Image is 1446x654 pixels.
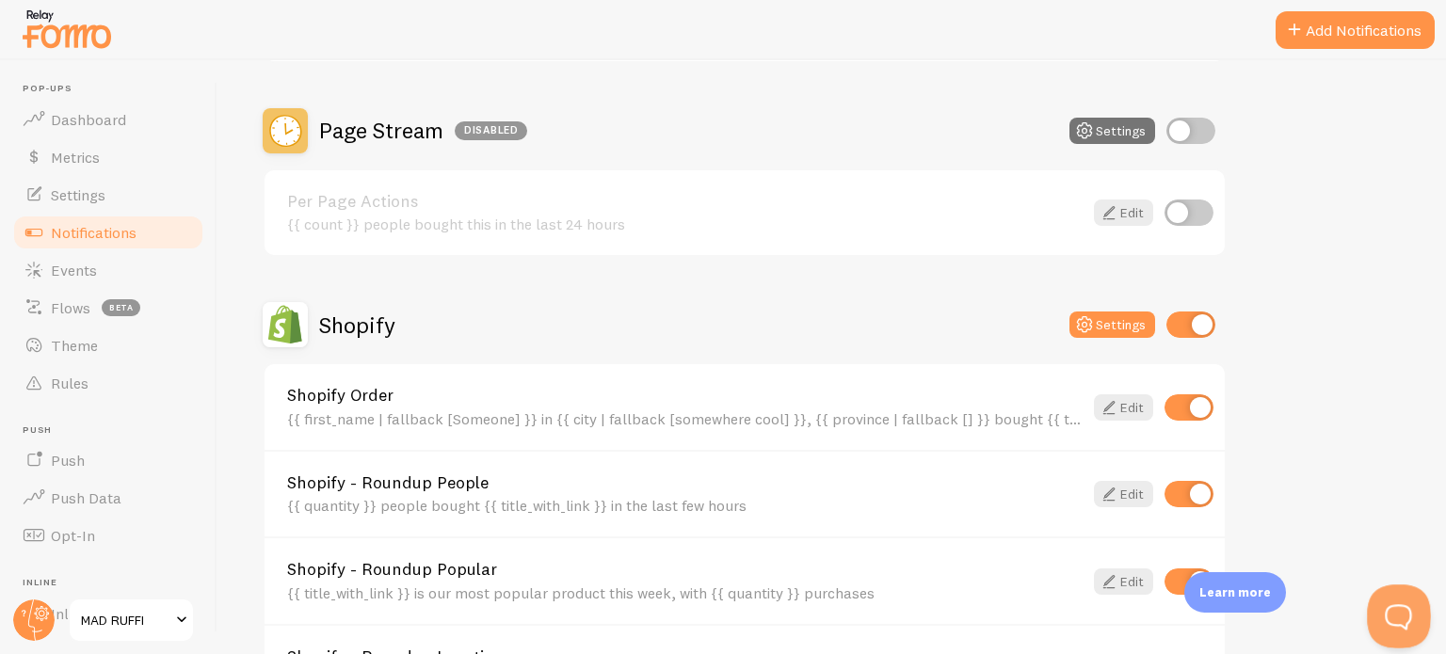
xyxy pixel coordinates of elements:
span: beta [102,299,140,316]
a: Edit [1094,394,1153,421]
div: Learn more [1184,572,1286,613]
span: Settings [51,185,105,204]
a: Shopify Order [287,387,1083,404]
a: Per Page Actions [287,193,1083,210]
a: Edit [1094,568,1153,595]
a: Inline [11,595,205,632]
iframe: Help Scout Beacon - Open [1367,584,1431,648]
a: Notifications [11,214,205,251]
a: Edit [1094,199,1153,226]
a: Push Data [11,479,205,517]
span: MAD RUFFI [81,609,170,631]
a: Edit [1094,481,1153,507]
a: Events [11,251,205,289]
span: Opt-In [51,526,95,545]
span: Push Data [51,488,121,507]
span: Notifications [51,223,137,242]
div: {{ first_name | fallback [Someone] }} in {{ city | fallback [somewhere cool] }}, {{ province | fa... [287,410,1083,427]
div: {{ count }} people bought this in the last 24 hours [287,215,1083,232]
a: Dashboard [11,101,205,138]
div: {{ quantity }} people bought {{ title_with_link }} in the last few hours [287,497,1083,514]
span: Flows [51,298,90,317]
span: Theme [51,336,98,355]
h2: Page Stream [319,116,527,145]
a: Settings [11,176,205,214]
a: Metrics [11,138,205,176]
span: Rules [51,374,88,392]
span: Pop-ups [23,83,205,95]
a: Rules [11,364,205,402]
a: Theme [11,327,205,364]
span: Inline [23,577,205,589]
p: Learn more [1199,583,1271,601]
span: Events [51,261,97,279]
span: Dashboard [51,110,126,129]
div: Disabled [455,121,527,140]
img: fomo-relay-logo-orange.svg [20,5,114,53]
button: Settings [1069,311,1155,338]
a: Flows beta [11,289,205,327]
a: MAD RUFFI [68,598,195,643]
span: Metrics [51,148,100,167]
a: Shopify - Roundup People [287,474,1083,491]
button: Settings [1069,118,1155,144]
a: Push [11,441,205,479]
a: Shopify - Roundup Popular [287,561,1083,578]
span: Push [51,451,85,470]
span: Push [23,424,205,437]
img: Shopify [263,302,308,347]
a: Opt-In [11,517,205,554]
div: {{ title_with_link }} is our most popular product this week, with {{ quantity }} purchases [287,584,1083,601]
img: Page Stream [263,108,308,153]
h2: Shopify [319,311,395,340]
